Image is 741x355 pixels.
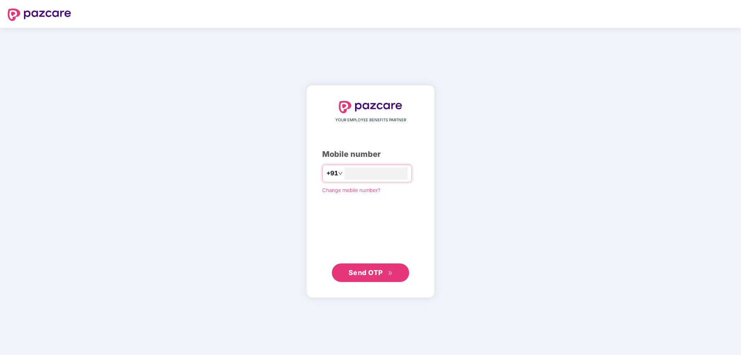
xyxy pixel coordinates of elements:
[326,168,338,178] span: +91
[388,271,393,276] span: double-right
[322,187,381,193] a: Change mobile number?
[335,117,406,123] span: YOUR EMPLOYEE BENEFITS PARTNER
[332,263,409,282] button: Send OTPdouble-right
[8,8,71,21] img: logo
[322,148,419,160] div: Mobile number
[339,101,402,113] img: logo
[348,268,383,277] span: Send OTP
[338,171,343,176] span: down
